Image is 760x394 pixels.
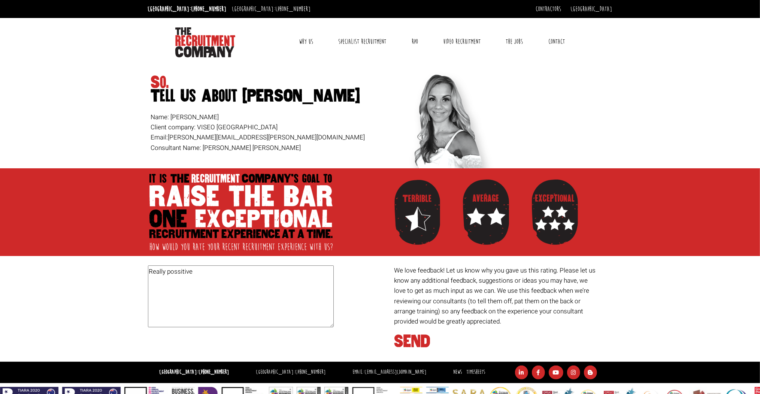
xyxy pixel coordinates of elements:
a: RPO [406,32,424,51]
h1: So. [151,76,377,103]
a: [PHONE_NUMBER] [276,5,311,13]
a: [PHONE_NUMBER] [191,5,227,13]
img: The Recruitment Company [175,27,235,57]
li: Email: [351,367,428,378]
li: [GEOGRAPHIC_DATA]: [146,3,228,15]
a: Contact [543,32,570,51]
a: News [453,369,462,376]
h1: SEND [394,335,601,348]
a: [EMAIL_ADDRESS][DOMAIN_NAME] [364,369,426,376]
img: Raise-the-Bar.png [148,172,334,252]
li: [GEOGRAPHIC_DATA]: [230,3,313,15]
a: Timesheets [466,369,485,376]
a: Specialist Recruitment [333,32,392,51]
p: Name: [PERSON_NAME] Client company: VISEO [GEOGRAPHIC_DATA] Email: [PERSON_NAME][EMAIL_ADDRESS][P... [151,112,377,153]
strong: [GEOGRAPHIC_DATA]: [159,369,229,376]
a: The Jobs [500,32,529,51]
a: [GEOGRAPHIC_DATA] [571,5,612,13]
a: Video Recruitment [437,32,486,51]
li: [GEOGRAPHIC_DATA]: [254,367,327,378]
p: We love feedback! Let us know why you gave us this rating. Please let us know any additional feed... [394,265,601,327]
a: [PHONE_NUMBER] [199,369,229,376]
a: [PHONE_NUMBER] [295,369,326,376]
img: annamaria-thumb.png [383,67,495,168]
a: Why Us [293,32,319,51]
span: Tell Us About [PERSON_NAME] [151,89,377,103]
a: Contractors [536,5,561,13]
